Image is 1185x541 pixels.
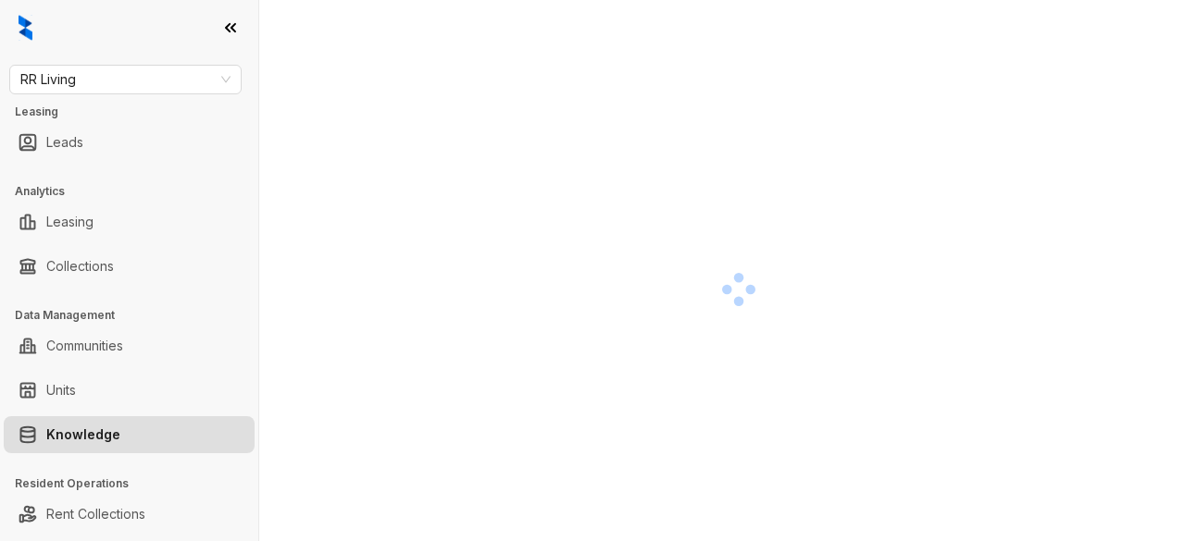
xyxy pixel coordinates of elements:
h3: Data Management [15,307,258,324]
li: Knowledge [4,416,255,453]
h3: Leasing [15,104,258,120]
a: Collections [46,248,114,285]
a: Units [46,372,76,409]
a: Knowledge [46,416,120,453]
h3: Analytics [15,183,258,200]
li: Collections [4,248,255,285]
li: Leasing [4,203,255,240]
li: Leads [4,124,255,161]
a: Rent Collections [46,496,145,533]
a: Communities [46,327,123,364]
li: Rent Collections [4,496,255,533]
li: Units [4,372,255,409]
a: Leads [46,124,83,161]
a: Leasing [46,203,94,240]
li: Communities [4,327,255,364]
img: logo [19,15,32,41]
h3: Resident Operations [15,475,258,492]
span: RR Living [20,66,231,93]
